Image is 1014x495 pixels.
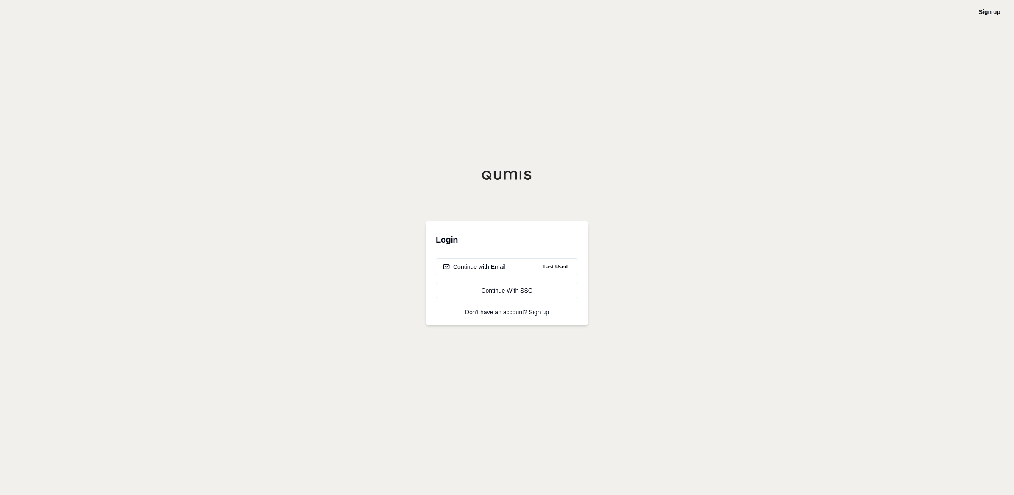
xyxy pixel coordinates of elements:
[979,8,1000,15] a: Sign up
[443,263,506,271] div: Continue with Email
[436,282,578,299] a: Continue With SSO
[482,170,532,180] img: Qumis
[436,258,578,275] button: Continue with EmailLast Used
[436,231,578,248] h3: Login
[443,286,571,295] div: Continue With SSO
[540,262,571,272] span: Last Used
[436,309,578,315] p: Don't have an account?
[529,309,549,316] a: Sign up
